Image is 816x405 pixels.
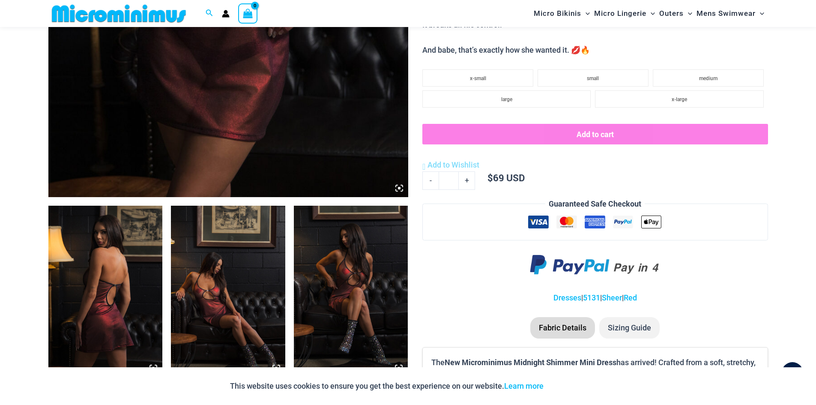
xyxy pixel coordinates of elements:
[445,357,616,367] b: New Microminimus Midnight Shimmer Mini Dress
[653,69,764,87] li: medium
[538,69,649,87] li: small
[422,90,591,108] li: large
[657,3,694,24] a: OutersMenu ToggleMenu Toggle
[206,8,213,19] a: Search icon link
[602,293,622,302] a: Sheer
[599,317,660,339] li: Sizing Guide
[439,171,459,189] input: Product quantity
[48,206,163,377] img: Midnight Shimmer Red 5131 Dress
[699,75,717,81] span: medium
[171,206,285,377] img: Midnight Shimmer Red 5131 Dress
[487,171,493,184] span: $
[427,160,479,169] span: Add to Wishlist
[48,4,189,23] img: MM SHOP LOGO FLAT
[696,3,756,24] span: Mens Swimwear
[545,198,645,210] legend: Guaranteed Safe Checkout
[659,3,684,24] span: Outers
[587,75,599,81] span: small
[487,171,525,184] bdi: 69 USD
[422,124,768,144] button: Add to cart
[581,3,590,24] span: Menu Toggle
[553,293,581,302] a: Dresses
[230,380,544,393] p: This website uses cookies to ensure you get the best experience on our website.
[646,3,655,24] span: Menu Toggle
[530,1,768,26] nav: Site Navigation
[422,159,479,171] a: Add to Wishlist
[422,291,768,304] p: | | |
[501,96,512,102] span: large
[592,3,657,24] a: Micro LingerieMenu ToggleMenu Toggle
[422,171,439,189] a: -
[594,3,646,24] span: Micro Lingerie
[294,206,408,377] img: Midnight Shimmer Red 5131 Dress
[534,3,581,24] span: Micro Bikinis
[756,3,764,24] span: Menu Toggle
[530,317,595,339] li: Fabric Details
[550,376,586,396] button: Accept
[504,381,544,390] a: Learn more
[624,293,637,302] a: Red
[694,3,766,24] a: Mens SwimwearMenu ToggleMenu Toggle
[583,293,600,302] a: 5131
[422,69,533,87] li: x-small
[595,90,763,108] li: x-large
[470,75,486,81] span: x-small
[459,171,475,189] a: +
[431,356,759,394] p: The has arrived! Crafted from a soft, stretchy, semi-sheer fabric infused with a metallic shimmer...
[672,96,687,102] span: x-large
[238,3,258,23] a: View Shopping Cart, empty
[532,3,592,24] a: Micro BikinisMenu ToggleMenu Toggle
[684,3,692,24] span: Menu Toggle
[222,10,230,18] a: Account icon link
